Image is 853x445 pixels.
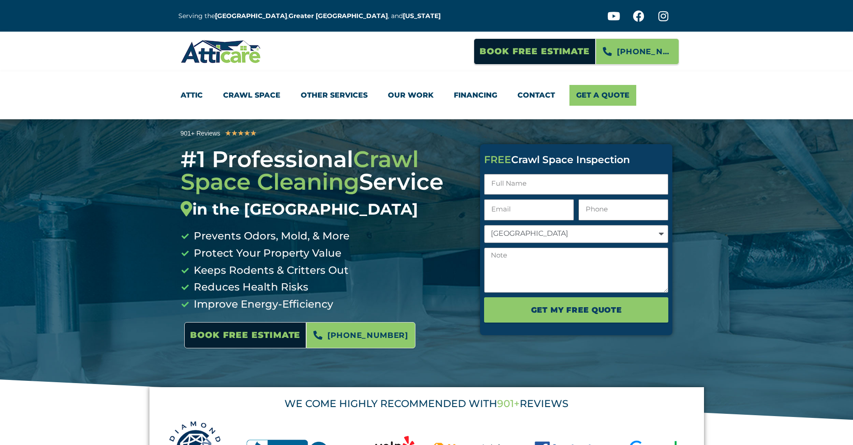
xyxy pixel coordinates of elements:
div: 901+ Reviews [181,128,220,139]
p: Serving the , , and [178,11,447,21]
div: WE COME HIGHLY RECOMMENDED WITH REVIEWS [161,399,692,409]
span: Book Free Estimate [480,43,590,60]
i: ★ [238,127,244,139]
span: Crawl Space Cleaning [181,145,419,196]
span: Improve Energy-Efficiency [191,296,333,313]
span: 901+ [497,398,520,410]
a: [PHONE_NUMBER] [596,38,679,65]
span: [PHONE_NUMBER] [327,328,408,343]
span: FREE [484,154,511,166]
span: Book Free Estimate [190,327,300,344]
a: Other Services [301,85,368,106]
h3: #1 Professional Service [181,148,467,219]
span: Reduces Health Risks [191,279,308,296]
div: 5/5 [225,127,256,139]
span: Protect Your Property Value [191,245,341,262]
a: Get A Quote [569,85,636,106]
input: Email [484,199,574,220]
div: Crawl Space Inspection [484,155,668,165]
nav: Menu [181,85,673,106]
span: [PHONE_NUMBER] [617,44,672,59]
span: Prevents Odors, Mold, & More [191,228,350,245]
span: Get My FREE Quote [531,302,622,318]
a: Financing [454,85,497,106]
i: ★ [250,127,256,139]
a: [US_STATE] [403,12,441,20]
a: [GEOGRAPHIC_DATA] [215,12,287,20]
a: Attic [181,85,203,106]
a: Our Work [388,85,433,106]
i: ★ [244,127,250,139]
a: Crawl Space [223,85,280,106]
a: Greater [GEOGRAPHIC_DATA] [289,12,388,20]
button: Get My FREE Quote [484,297,668,323]
a: Contact [517,85,555,106]
i: ★ [225,127,231,139]
div: in the [GEOGRAPHIC_DATA] [181,200,467,219]
input: Full Name [484,174,668,195]
a: Book Free Estimate [184,322,306,348]
a: [PHONE_NUMBER] [306,322,415,348]
span: Keeps Rodents & Critters Out [191,262,349,279]
i: ★ [231,127,238,139]
a: Book Free Estimate [474,38,596,65]
input: Only numbers and phone characters (#, -, *, etc) are accepted. [578,199,668,220]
